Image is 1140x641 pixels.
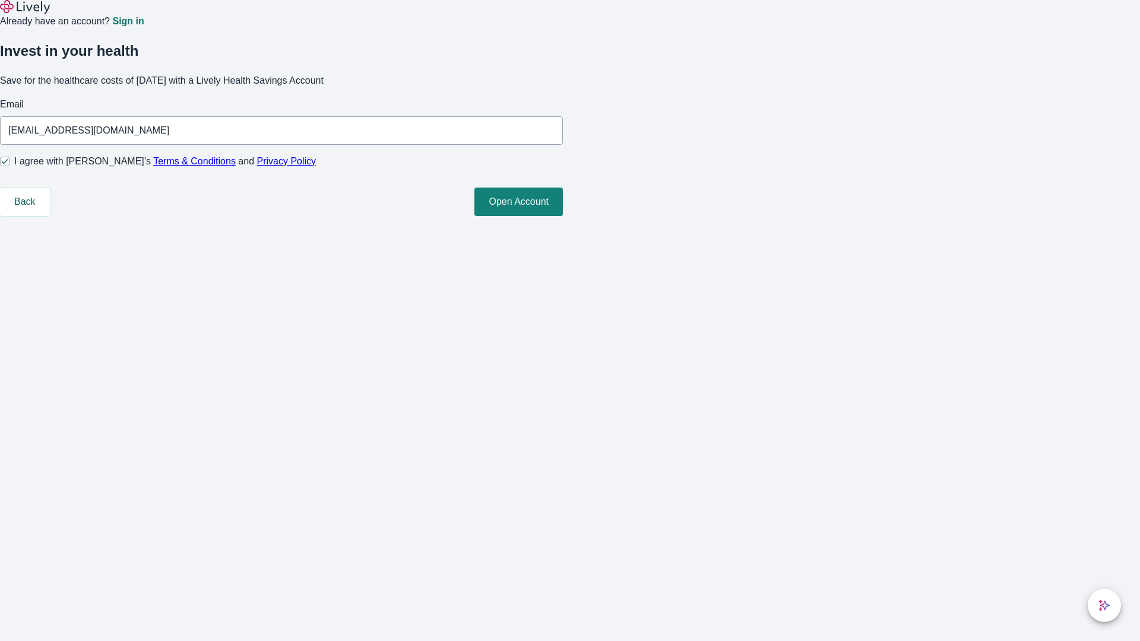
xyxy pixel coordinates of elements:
button: Open Account [474,188,563,216]
a: Terms & Conditions [153,156,236,166]
a: Privacy Policy [257,156,316,166]
span: I agree with [PERSON_NAME]’s and [14,154,316,169]
a: Sign in [112,17,144,26]
svg: Lively AI Assistant [1098,599,1110,611]
button: chat [1088,589,1121,622]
